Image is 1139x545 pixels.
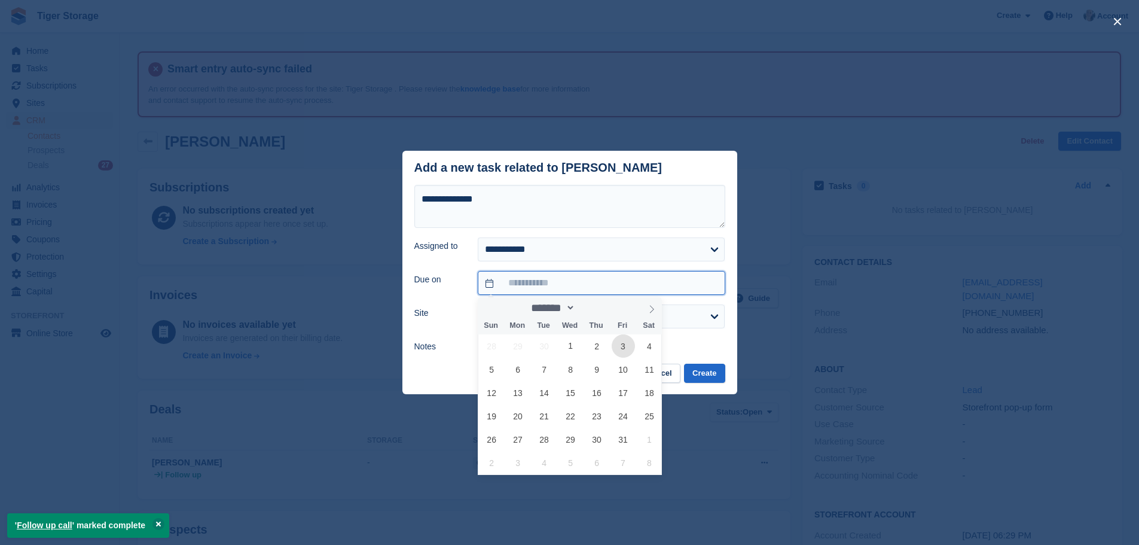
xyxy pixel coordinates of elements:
span: November 7, 2025 [612,451,635,474]
span: September 28, 2025 [480,334,503,358]
span: Sun [478,322,504,330]
p: ' ' marked complete [7,513,169,538]
span: October 2, 2025 [585,334,609,358]
select: Month [527,302,575,314]
span: October 8, 2025 [559,358,582,381]
span: October 18, 2025 [637,381,661,404]
label: Notes [414,340,464,353]
span: October 29, 2025 [559,428,582,451]
span: October 5, 2025 [480,358,503,381]
span: October 6, 2025 [506,358,530,381]
span: October 11, 2025 [637,358,661,381]
span: October 9, 2025 [585,358,609,381]
span: Fri [609,322,636,330]
span: October 27, 2025 [506,428,530,451]
span: October 31, 2025 [612,428,635,451]
div: Add a new task related to [PERSON_NAME] [414,161,662,175]
span: October 24, 2025 [612,404,635,428]
span: November 8, 2025 [637,451,661,474]
span: October 22, 2025 [559,404,582,428]
span: September 29, 2025 [506,334,530,358]
button: close [1108,12,1127,31]
span: Sat [636,322,662,330]
span: October 28, 2025 [533,428,556,451]
span: October 30, 2025 [585,428,609,451]
span: October 16, 2025 [585,381,609,404]
span: October 25, 2025 [637,404,661,428]
label: Site [414,307,464,319]
span: October 17, 2025 [612,381,635,404]
span: Thu [583,322,609,330]
span: Mon [504,322,530,330]
span: October 26, 2025 [480,428,503,451]
span: October 21, 2025 [533,404,556,428]
span: November 1, 2025 [637,428,661,451]
a: Follow up call [17,520,72,530]
span: October 10, 2025 [612,358,635,381]
span: October 20, 2025 [506,404,530,428]
span: Wed [557,322,583,330]
input: Year [575,302,613,314]
span: November 4, 2025 [533,451,556,474]
span: October 12, 2025 [480,381,503,404]
span: October 19, 2025 [480,404,503,428]
span: October 3, 2025 [612,334,635,358]
span: October 13, 2025 [506,381,530,404]
button: Create [684,364,725,383]
span: September 30, 2025 [533,334,556,358]
span: October 7, 2025 [533,358,556,381]
span: October 23, 2025 [585,404,609,428]
span: October 1, 2025 [559,334,582,358]
span: October 14, 2025 [533,381,556,404]
span: November 6, 2025 [585,451,609,474]
label: Due on [414,273,464,286]
span: October 4, 2025 [637,334,661,358]
span: November 2, 2025 [480,451,503,474]
span: November 5, 2025 [559,451,582,474]
label: Assigned to [414,240,464,252]
span: November 3, 2025 [506,451,530,474]
span: October 15, 2025 [559,381,582,404]
span: Tue [530,322,557,330]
